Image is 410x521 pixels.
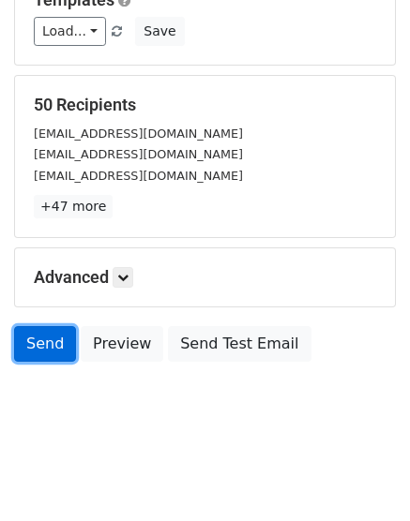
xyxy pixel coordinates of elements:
[81,326,163,362] a: Preview
[34,195,113,218] a: +47 more
[34,127,243,141] small: [EMAIL_ADDRESS][DOMAIN_NAME]
[34,147,243,161] small: [EMAIL_ADDRESS][DOMAIN_NAME]
[168,326,311,362] a: Send Test Email
[34,17,106,46] a: Load...
[34,267,376,288] h5: Advanced
[34,95,376,115] h5: 50 Recipients
[34,169,243,183] small: [EMAIL_ADDRESS][DOMAIN_NAME]
[14,326,76,362] a: Send
[135,17,184,46] button: Save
